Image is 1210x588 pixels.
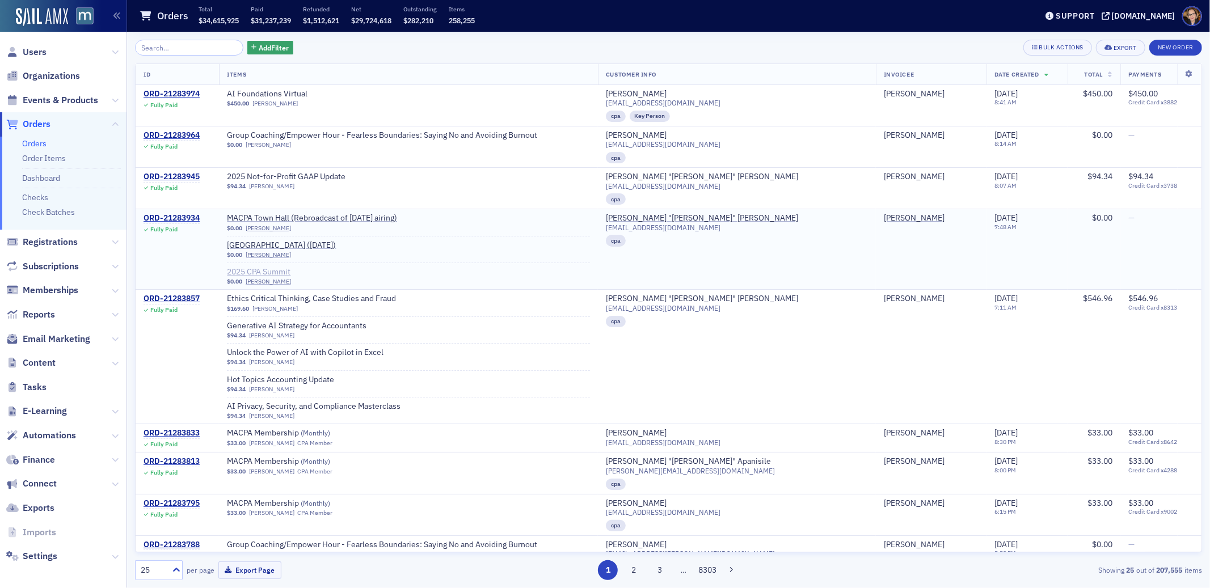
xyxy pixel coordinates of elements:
[1128,213,1135,223] span: —
[1128,456,1153,466] span: $33.00
[606,456,771,467] div: [PERSON_NAME] "[PERSON_NAME]" Apanisile
[598,560,618,580] button: 1
[227,358,246,366] span: $94.34
[6,357,56,369] a: Content
[227,375,370,385] a: Hot Topics Accounting Update
[884,456,945,467] a: [PERSON_NAME]
[23,429,76,442] span: Automations
[249,439,294,447] a: [PERSON_NAME]
[884,498,945,509] a: [PERSON_NAME]
[606,428,667,438] a: [PERSON_NAME]
[1128,508,1194,515] span: Credit Card x9002
[23,46,47,58] span: Users
[227,401,400,412] span: AI Privacy, Security, and Compliance Masterclass
[227,386,246,393] span: $94.34
[884,540,979,550] span: Michelle Waller
[884,540,945,550] div: [PERSON_NAME]
[144,498,200,509] div: ORD-21283795
[994,438,1016,446] time: 8:30 PM
[251,5,291,13] p: Paid
[22,153,66,163] a: Order Items
[227,498,370,509] span: MACPA Membership
[297,468,332,475] div: CPA Member
[23,94,98,107] span: Events & Products
[884,428,945,438] div: [PERSON_NAME]
[227,294,396,304] a: Ethics Critical Thinking, Case Studies and Fraud
[144,540,200,550] a: ORD-21283788
[1087,171,1112,181] span: $94.34
[150,469,178,476] div: Fully Paid
[6,260,79,273] a: Subscriptions
[606,172,798,182] a: [PERSON_NAME] "[PERSON_NAME]" [PERSON_NAME]
[227,141,242,149] span: $0.00
[884,172,979,182] span: Tom Hopkins
[884,213,979,223] span: Fran Duckworth
[144,89,200,99] a: ORD-21283974
[1114,45,1137,51] div: Export
[22,173,60,183] a: Dashboard
[6,405,67,417] a: E-Learning
[218,561,281,579] button: Export Page
[227,348,383,358] a: Unlock the Power of AI with Copilot in Excel
[1149,41,1202,52] a: New Order
[994,466,1016,474] time: 8:00 PM
[23,236,78,248] span: Registrations
[1087,498,1112,508] span: $33.00
[697,560,717,580] button: 8303
[68,7,94,27] a: View Homepage
[6,284,78,297] a: Memberships
[1083,293,1112,303] span: $546.96
[1128,99,1194,106] span: Credit Card x3882
[449,5,475,13] p: Items
[246,278,291,285] a: [PERSON_NAME]
[301,498,330,507] span: ( Monthly )
[1128,539,1135,549] span: —
[650,560,669,580] button: 3
[144,172,200,182] div: ORD-21283945
[1023,40,1092,56] button: Bulk Actions
[994,549,1016,557] time: 5:58 PM
[6,526,56,539] a: Imports
[1092,130,1112,140] span: $0.00
[23,502,54,514] span: Exports
[23,405,67,417] span: E-Learning
[249,386,294,393] a: [PERSON_NAME]
[624,560,644,580] button: 2
[227,130,537,141] a: Group Coaching/Empower Hour - Fearless Boundaries: Saying No and Avoiding Burnout
[994,171,1018,181] span: [DATE]
[144,456,200,467] div: ORD-21283813
[247,41,294,55] button: AddFilter
[144,294,200,304] div: ORD-21283857
[227,332,246,339] span: $94.34
[606,540,667,550] div: [PERSON_NAME]
[150,101,178,109] div: Fully Paid
[6,46,47,58] a: Users
[6,236,78,248] a: Registrations
[994,213,1018,223] span: [DATE]
[1039,44,1083,50] div: Bulk Actions
[227,172,370,182] span: 2025 Not-for-Profit GAAP Update
[301,456,330,466] span: ( Monthly )
[249,332,294,339] a: [PERSON_NAME]
[606,130,667,141] a: [PERSON_NAME]
[259,43,289,53] span: Add Filter
[16,8,68,26] img: SailAMX
[227,89,370,99] a: AI Foundations Virtual
[23,357,56,369] span: Content
[884,89,945,99] a: [PERSON_NAME]
[884,130,945,141] div: [PERSON_NAME]
[227,278,242,285] span: $0.00
[606,99,720,107] span: [EMAIL_ADDRESS][DOMAIN_NAME]
[23,381,47,394] span: Tasks
[606,498,667,509] div: [PERSON_NAME]
[6,381,47,394] a: Tasks
[884,294,979,304] span: Tim Erwin
[1182,6,1202,26] span: Profile
[351,16,391,25] span: $29,724,618
[144,70,150,78] span: ID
